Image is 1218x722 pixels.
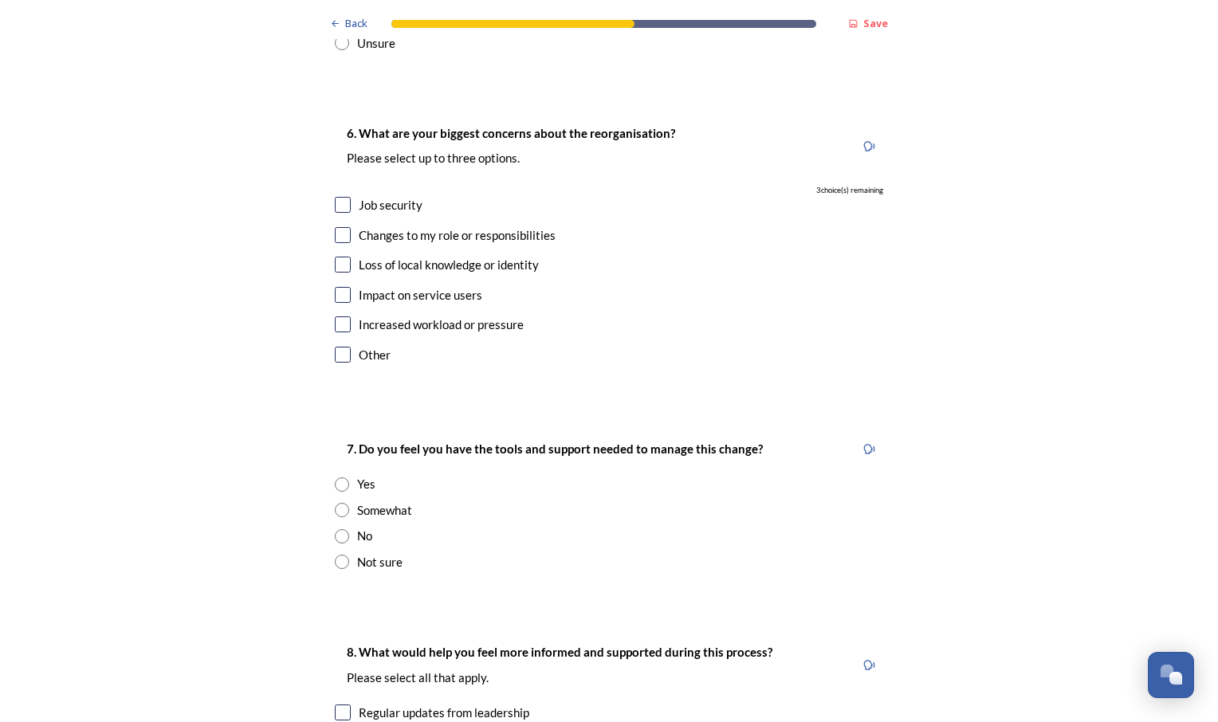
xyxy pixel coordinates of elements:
strong: 6. What are your biggest concerns about the reorganisation? [347,126,675,140]
div: Somewhat [357,501,412,520]
div: Regular updates from leadership [359,704,529,722]
div: Unsure [357,34,395,53]
div: Changes to my role or responsibilities [359,226,556,245]
p: Please select all that apply. [347,669,772,686]
span: 3 choice(s) remaining [816,185,883,196]
div: Yes [357,475,375,493]
button: Open Chat [1148,652,1194,698]
div: Impact on service users [359,286,482,304]
div: Loss of local knowledge or identity [359,256,539,274]
div: Job security [359,196,422,214]
div: Not sure [357,553,403,571]
div: No [357,527,372,545]
div: Increased workload or pressure [359,316,524,334]
strong: Save [863,16,888,30]
p: Please select up to three options. [347,150,675,167]
strong: 8. What would help you feel more informed and supported during this process? [347,645,772,659]
span: Back [345,16,367,31]
div: Other [359,346,391,364]
strong: 7. Do you feel you have the tools and support needed to manage this change? [347,441,763,456]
